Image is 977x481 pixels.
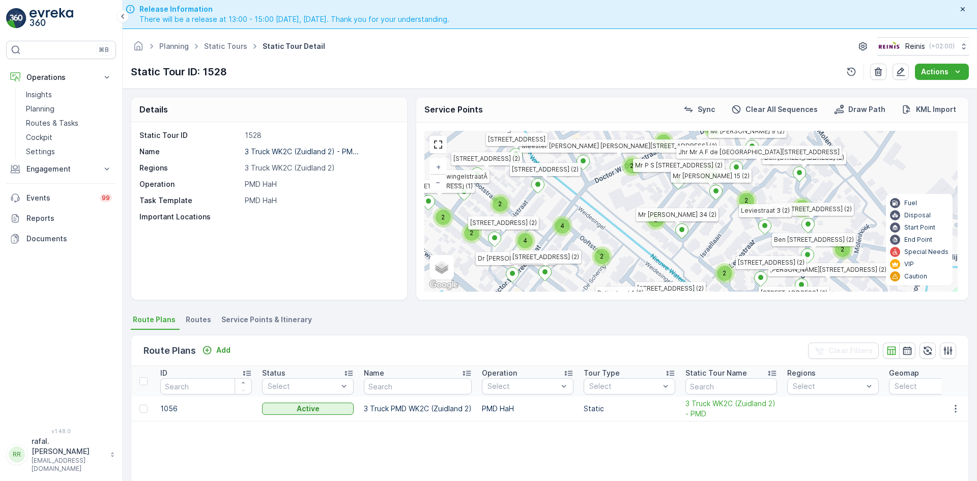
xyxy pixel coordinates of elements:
a: Routes & Tasks [22,116,116,130]
p: Reports [26,213,112,223]
p: Select [487,381,558,391]
input: Search [364,378,472,394]
div: Toggle Row Selected [139,405,148,413]
p: End Point [904,236,932,244]
p: Static Tour ID: 1528 [131,64,227,79]
span: v 1.48.0 [6,428,116,434]
a: View Fullscreen [430,137,446,152]
span: 2 [841,245,844,253]
button: Clear All Sequences [727,103,822,116]
span: Service Points & Itinerary [221,315,312,325]
p: Add [216,345,231,355]
div: 2 [714,263,735,284]
p: Special Needs [904,248,949,256]
p: Events [26,193,94,203]
button: Sync [679,103,719,116]
p: VIP [904,260,914,268]
a: Zoom Out [430,175,446,190]
span: 3 [662,138,666,146]
p: Name [139,147,241,157]
a: Cockpit [22,130,116,145]
p: Actions [921,67,949,77]
span: Release Information [139,4,449,14]
p: Operations [26,72,96,82]
p: Route Plans [143,344,196,358]
span: 2 [654,216,657,223]
span: + [436,162,441,171]
p: Select [895,381,965,391]
span: 2 [441,213,445,221]
p: Reinis [905,41,925,51]
span: 2 [498,200,502,208]
span: Routes [186,315,211,325]
button: Operations [6,67,116,88]
td: 3 Truck PMD WK2C (Zuidland 2) [359,397,477,421]
p: Regions [787,368,816,378]
p: Engagement [26,164,96,174]
div: 4 [792,197,812,218]
img: Reinis-Logo-Vrijstaand_Tekengebied-1-copy2_aBO4n7j.png [877,41,901,52]
p: Task Template [139,195,241,206]
p: Details [139,103,168,116]
button: Active [262,403,354,415]
span: 2 [744,196,748,204]
p: KML Import [916,104,956,115]
p: Active [297,404,320,414]
div: 2 [592,246,612,267]
td: PMD HaH [477,397,579,421]
p: ID [160,368,167,378]
p: Fuel [904,199,917,207]
p: Tour Type [584,368,620,378]
img: Google [427,278,461,292]
p: Documents [26,234,112,244]
a: Planning [22,102,116,116]
span: 2 [708,169,711,177]
span: 4 [560,222,564,230]
span: − [436,178,441,186]
button: Actions [915,64,969,80]
p: Caution [904,272,927,280]
div: 3 [653,132,674,152]
p: Settings [26,147,55,157]
div: 4 [552,216,572,236]
img: logo [6,8,26,29]
p: Static Tour Name [685,368,747,378]
p: [EMAIL_ADDRESS][DOMAIN_NAME] [32,457,105,473]
span: 2 [600,252,604,260]
p: Static Tour ID [139,130,241,140]
p: Operation [139,179,241,189]
a: Events99 [6,188,116,208]
p: ⌘B [99,46,109,54]
div: 2 [832,239,853,260]
p: Insights [26,90,52,100]
p: Start Point [904,223,935,232]
td: 1056 [155,397,257,421]
div: 4 [515,231,535,251]
span: 4 [800,204,804,211]
p: PMD HaH [245,179,396,189]
a: 3 Truck WK2C (Zuidland 2) - PMD [685,399,777,419]
p: rafal.[PERSON_NAME] [32,436,105,457]
div: 2 [622,156,642,176]
p: Routes & Tasks [26,118,78,128]
p: Cockpit [26,132,52,143]
button: Engagement [6,159,116,179]
p: Disposal [904,211,931,219]
a: Planning [159,42,189,50]
button: Add [198,344,235,356]
span: 4 [523,237,527,244]
a: Homepage [133,44,144,53]
button: Clear Filters [808,343,879,359]
button: KML Import [898,103,960,116]
p: Regions [139,163,241,173]
a: Layers [430,256,453,278]
input: Search [160,378,252,394]
div: 2 [462,223,482,243]
p: Sync [698,104,715,115]
p: Planning [26,104,54,114]
p: Draw Path [848,104,885,115]
input: Search [685,378,777,394]
p: Operation [482,368,517,378]
div: 2 [736,190,757,211]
